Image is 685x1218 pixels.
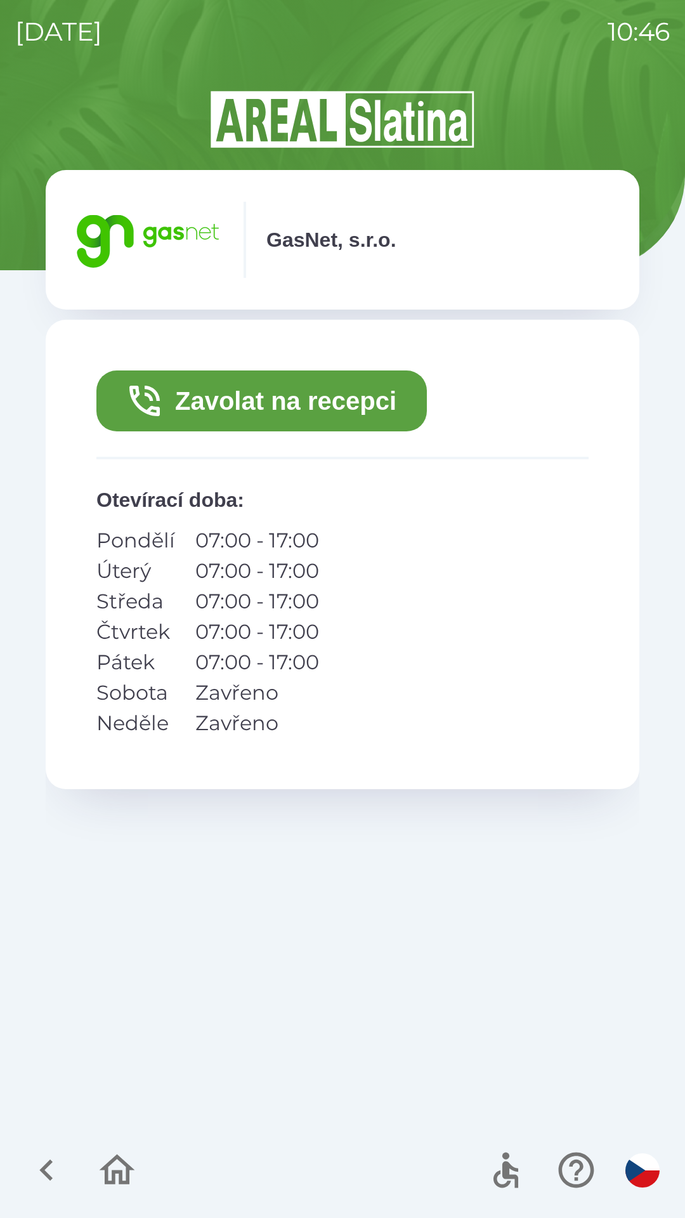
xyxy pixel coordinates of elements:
[15,13,102,51] p: [DATE]
[96,370,427,431] button: Zavolat na recepci
[195,617,319,647] p: 07:00 - 17:00
[96,525,175,556] p: Pondělí
[195,586,319,617] p: 07:00 - 17:00
[195,647,319,678] p: 07:00 - 17:00
[71,202,223,278] img: 95bd5263-4d84-4234-8c68-46e365c669f1.png
[96,647,175,678] p: Pátek
[96,617,175,647] p: Čtvrtek
[266,225,396,255] p: GasNet, s.r.o.
[195,556,319,586] p: 07:00 - 17:00
[195,678,319,708] p: Zavřeno
[625,1153,660,1188] img: cs flag
[96,556,175,586] p: Úterý
[608,13,670,51] p: 10:46
[195,708,319,738] p: Zavřeno
[46,89,639,150] img: Logo
[96,678,175,708] p: Sobota
[96,586,175,617] p: Středa
[96,708,175,738] p: Neděle
[96,485,589,515] p: Otevírací doba :
[195,525,319,556] p: 07:00 - 17:00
